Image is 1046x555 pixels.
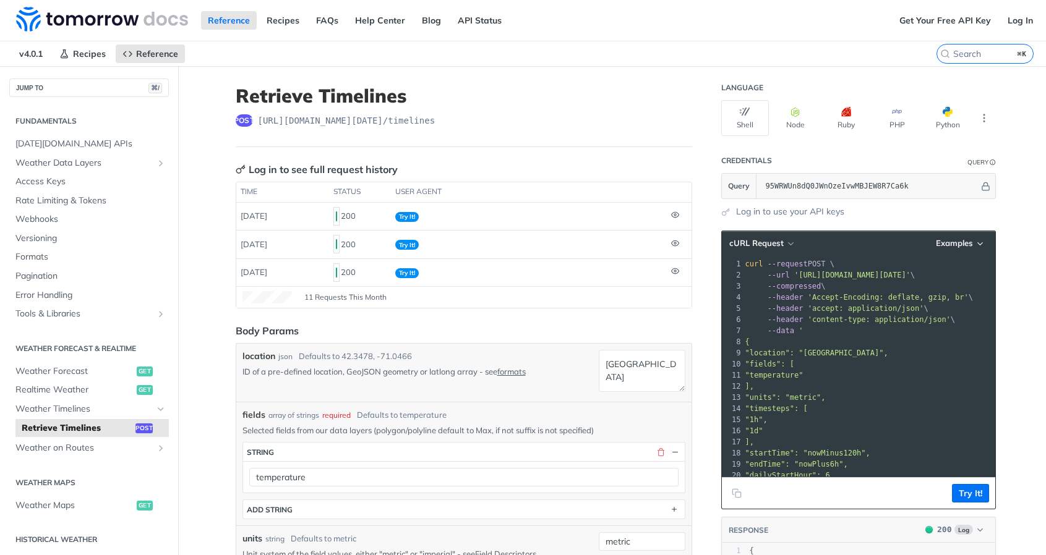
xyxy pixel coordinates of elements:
span: --compressed [768,282,821,290]
span: [DATE] [241,211,267,221]
p: ID of a pre-defined location, GeoJSON geometry or latlong array - see [242,366,594,377]
span: https://api.tomorrow.io/v4/timelines [258,114,435,127]
i: Information [990,159,996,166]
kbd: ⌘K [1014,48,1030,60]
span: '[URL][DOMAIN_NAME][DATE]' [794,271,911,279]
button: Show subpages for Tools & Libraries [156,309,166,319]
a: Access Keys [9,172,169,191]
div: Body Params [236,323,299,338]
button: Hide [670,446,681,457]
button: ADD string [243,500,685,519]
a: Weather Data LayersShow subpages for Weather Data Layers [9,154,169,172]
span: --header [768,293,804,302]
button: Hide [979,180,992,192]
th: user agent [391,182,667,202]
div: 9 [722,347,743,358]
span: Access Keys [15,176,166,188]
button: Copy to clipboard [728,484,745,502]
span: get [137,385,153,395]
a: Pagination [9,267,169,286]
a: Weather TimelinesHide subpages for Weather Timelines [9,400,169,418]
a: Webhooks [9,210,169,229]
textarea: [GEOGRAPHIC_DATA] [599,350,685,392]
a: Rate Limiting & Tokens [9,192,169,210]
a: Weather Mapsget [9,496,169,515]
span: Examples [936,238,973,248]
span: \ [745,315,956,324]
th: time [236,182,329,202]
span: "location": "[GEOGRAPHIC_DATA]", [745,349,888,357]
input: apikey [760,174,979,198]
img: Tomorrow.io Weather API Docs [16,7,188,32]
div: Query [967,158,988,167]
h2: Fundamentals [9,116,169,127]
span: ], [745,438,754,446]
h2: Historical Weather [9,534,169,545]
span: "1d" [745,426,763,435]
button: Delete [656,446,667,457]
div: 2 [722,269,743,281]
span: ⌘/ [148,83,162,93]
div: json [278,351,293,362]
div: Log in to see full request history [236,162,398,177]
button: 200200Log [919,523,988,536]
span: \ [745,293,974,302]
span: --request [768,260,808,268]
button: Hide subpages for Weather Timelines [156,404,166,414]
label: units [242,532,262,545]
div: Credentials [721,156,772,166]
svg: More ellipsis [979,112,990,124]
span: POST \ [745,260,835,268]
span: 200 [336,268,337,277]
span: Formats [15,251,166,263]
span: --header [768,315,804,324]
span: [DATE] [241,267,267,277]
span: 200 [336,211,337,221]
canvas: Line Graph [242,291,292,303]
span: Pagination [15,270,166,282]
span: "timesteps": [ [745,404,808,413]
div: 4 [722,292,743,303]
a: Tools & LibrariesShow subpages for Tools & Libraries [9,305,169,323]
span: 200 [937,525,951,534]
span: Rate Limiting & Tokens [15,195,166,207]
span: "fields": [ [745,360,794,368]
span: "dailyStartHour": 6 [745,471,830,480]
button: More Languages [975,109,993,127]
div: 200 [333,262,385,283]
div: 200 [333,206,385,227]
div: 200 [333,234,385,255]
a: Formats [9,248,169,266]
a: Weather on RoutesShow subpages for Weather on Routes [9,439,169,457]
span: --header [768,304,804,313]
a: FAQs [309,11,345,30]
button: Show subpages for Weather on Routes [156,443,166,453]
div: 6 [722,314,743,325]
button: Node [772,100,820,136]
button: Shell [721,100,769,136]
span: v4.0.1 [12,44,49,63]
span: 'Accept-Encoding: deflate, gzip, br' [808,293,969,302]
button: JUMP TO⌘/ [9,78,169,97]
span: ' [799,326,803,335]
span: \ [745,304,928,313]
a: Log In [1001,11,1040,30]
div: Defaults to 42.3478, -71.0466 [299,350,412,363]
span: Tools & Libraries [15,308,153,320]
span: Recipes [73,48,106,59]
a: Blog [415,11,448,30]
span: Error Handling [15,289,166,302]
span: "endTime": "nowPlus6h", [745,460,848,468]
div: 20 [722,470,743,481]
span: Webhooks [15,213,166,226]
a: [DATE][DOMAIN_NAME] APIs [9,135,169,153]
span: Weather on Routes [15,442,153,454]
span: get [137,366,153,376]
button: PHP [873,100,921,136]
span: "temperature" [745,371,804,379]
button: Python [924,100,972,136]
span: "startTime": "nowMinus120h", [745,449,870,457]
a: Reference [201,11,257,30]
span: get [137,501,153,511]
div: 7 [722,325,743,336]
